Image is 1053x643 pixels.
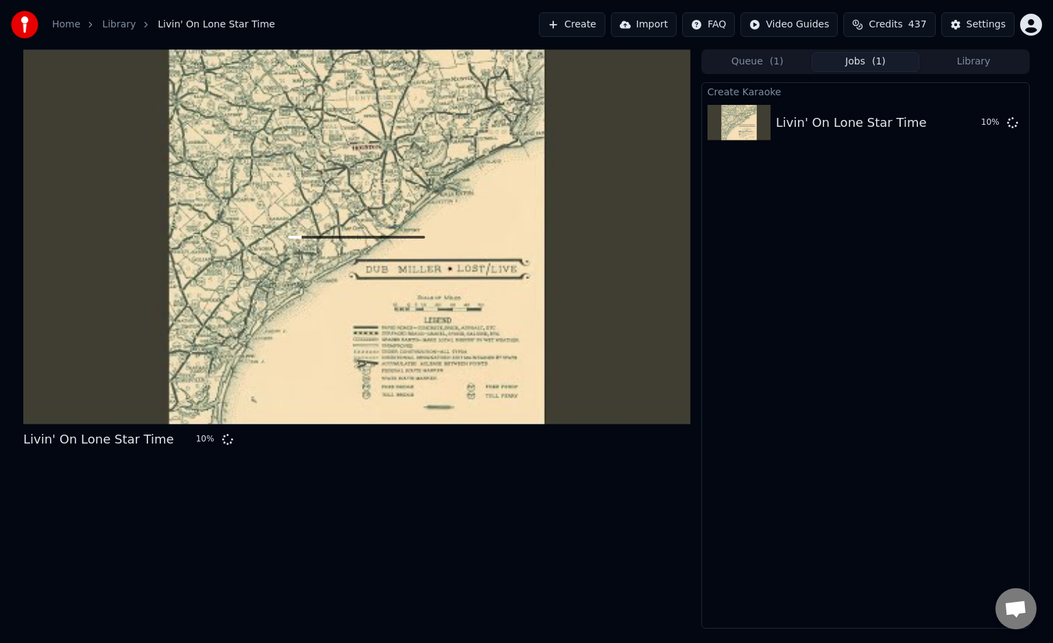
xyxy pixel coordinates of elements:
[52,18,80,32] a: Home
[539,12,605,37] button: Create
[967,18,1006,32] div: Settings
[869,18,902,32] span: Credits
[812,52,920,72] button: Jobs
[102,18,136,32] a: Library
[740,12,838,37] button: Video Guides
[843,12,935,37] button: Credits437
[702,83,1029,99] div: Create Karaoke
[682,12,735,37] button: FAQ
[776,113,927,132] div: Livin' On Lone Star Time
[23,430,174,449] div: Livin' On Lone Star Time
[941,12,1015,37] button: Settings
[770,55,784,69] span: ( 1 )
[611,12,677,37] button: Import
[11,11,38,38] img: youka
[703,52,812,72] button: Queue
[52,18,275,32] nav: breadcrumb
[995,588,1037,629] div: Open chat
[981,117,1002,128] div: 10 %
[872,55,886,69] span: ( 1 )
[158,18,275,32] span: Livin' On Lone Star Time
[919,52,1028,72] button: Library
[908,18,927,32] span: 437
[196,434,217,445] div: 10 %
